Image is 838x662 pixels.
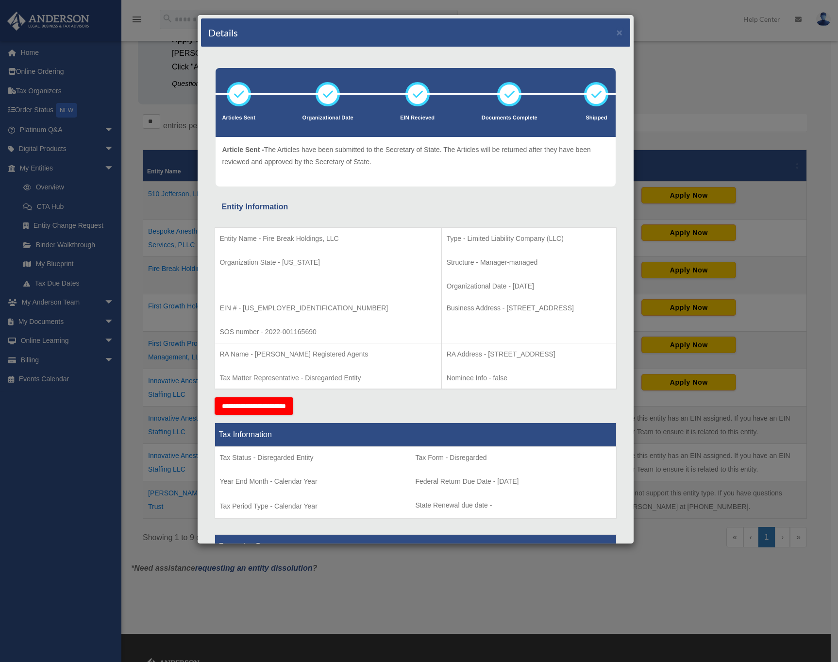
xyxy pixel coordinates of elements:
[215,535,616,559] th: Formation Progress
[447,280,611,292] p: Organizational Date - [DATE]
[302,113,353,123] p: Organizational Date
[208,26,238,39] h4: Details
[220,302,436,314] p: EIN # - [US_EMPLOYER_IDENTIFICATION_NUMBER]
[220,348,436,360] p: RA Name - [PERSON_NAME] Registered Agents
[415,499,611,511] p: State Renewal due date -
[482,113,537,123] p: Documents Complete
[617,27,623,37] button: ×
[215,447,410,519] td: Tax Period Type - Calendar Year
[447,256,611,269] p: Structure - Manager-managed
[415,475,611,488] p: Federal Return Due Date - [DATE]
[220,256,436,269] p: Organization State - [US_STATE]
[447,302,611,314] p: Business Address - [STREET_ADDRESS]
[400,113,435,123] p: EIN Recieved
[220,372,436,384] p: Tax Matter Representative - Disregarded Entity
[222,146,264,153] span: Article Sent -
[215,423,616,447] th: Tax Information
[220,233,436,245] p: Entity Name - Fire Break Holdings, LLC
[220,475,405,488] p: Year End Month - Calendar Year
[222,144,609,168] p: The Articles have been submitted to the Secretary of State. The Articles will be returned after t...
[222,200,609,214] div: Entity Information
[447,348,611,360] p: RA Address - [STREET_ADDRESS]
[447,233,611,245] p: Type - Limited Liability Company (LLC)
[220,452,405,464] p: Tax Status - Disregarded Entity
[447,372,611,384] p: Nominee Info - false
[584,113,608,123] p: Shipped
[220,326,436,338] p: SOS number - 2022-001165690
[222,113,255,123] p: Articles Sent
[415,452,611,464] p: Tax Form - Disregarded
